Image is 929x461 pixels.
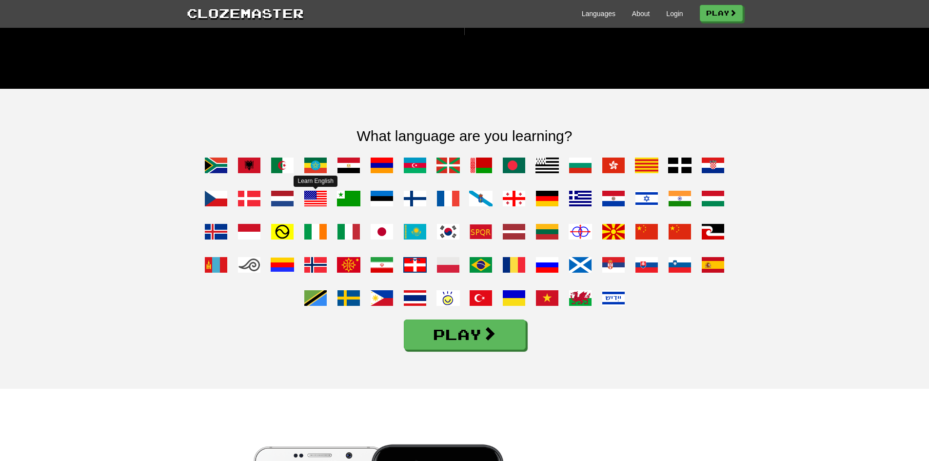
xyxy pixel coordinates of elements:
[582,9,615,19] a: Languages
[187,4,304,22] a: Clozemaster
[700,5,743,21] a: Play
[666,9,683,19] a: Login
[404,320,526,350] a: Play
[187,128,743,144] h2: What language are you learning?
[632,9,650,19] a: About
[294,176,337,187] div: Learn English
